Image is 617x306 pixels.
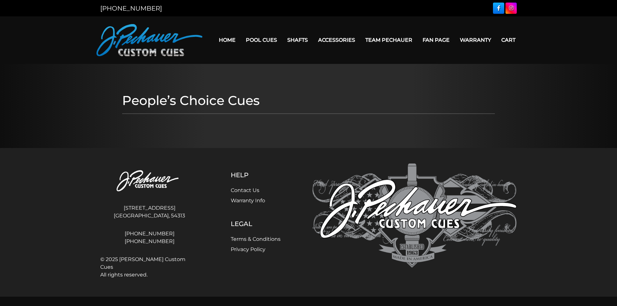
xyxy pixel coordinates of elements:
a: Pool Cues [241,32,282,48]
a: Accessories [313,32,360,48]
a: [PHONE_NUMBER] [100,238,199,245]
a: Shafts [282,32,313,48]
a: [PHONE_NUMBER] [100,4,162,12]
a: Cart [496,32,521,48]
h5: Legal [231,220,281,228]
a: Privacy Policy [231,246,265,252]
address: [STREET_ADDRESS] [GEOGRAPHIC_DATA], 54313 [100,202,199,222]
span: © 2025 [PERSON_NAME] Custom Cues All rights reserved. [100,256,199,279]
h5: Help [231,171,281,179]
a: [PHONE_NUMBER] [100,230,199,238]
a: Fan Page [417,32,455,48]
a: Home [214,32,241,48]
a: Terms & Conditions [231,236,281,242]
a: Warranty [455,32,496,48]
a: Warranty Info [231,197,265,204]
img: Pechauer Custom Cues [100,163,199,199]
a: Contact Us [231,187,259,193]
h1: People’s Choice Cues [122,93,495,108]
img: Pechauer Custom Cues [312,163,517,268]
a: Team Pechauer [360,32,417,48]
img: Pechauer Custom Cues [96,24,202,56]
